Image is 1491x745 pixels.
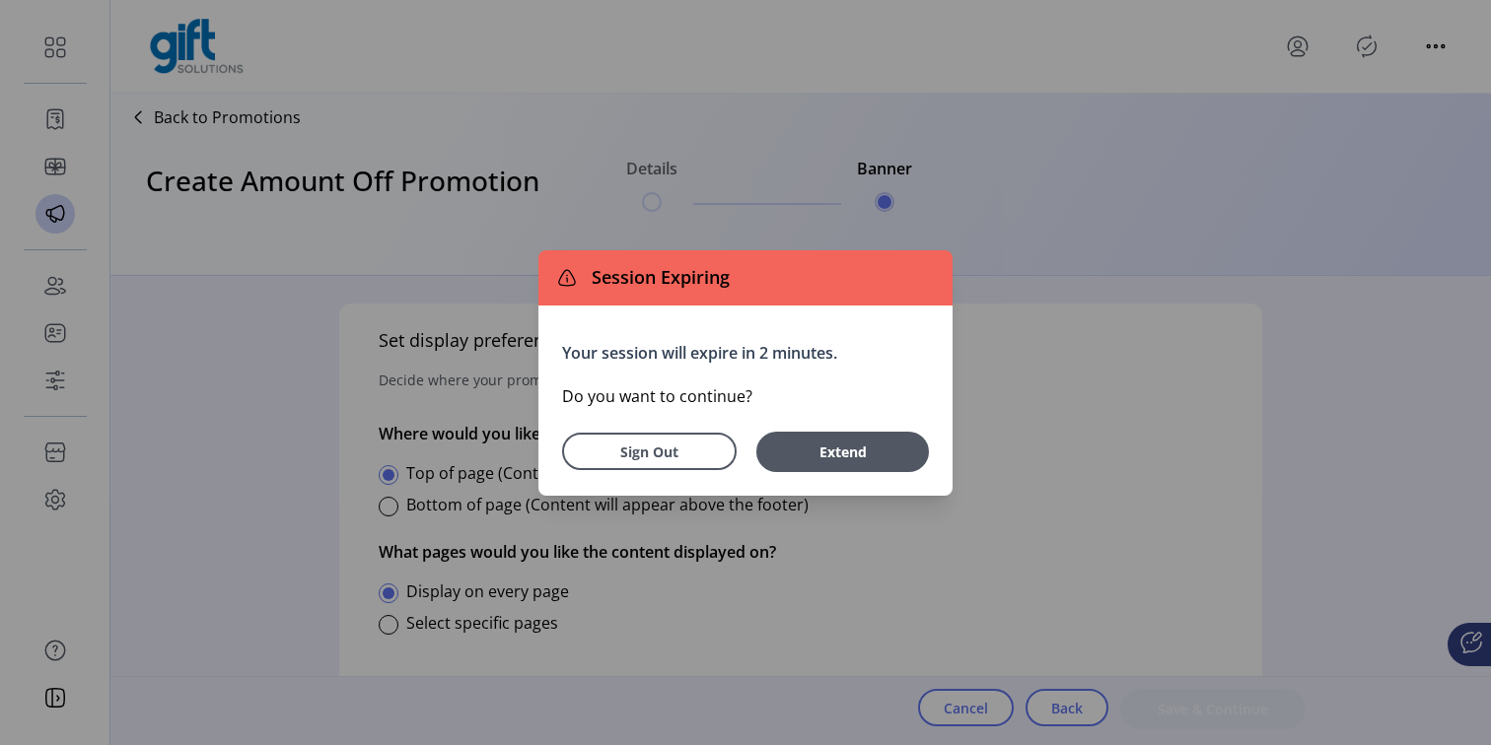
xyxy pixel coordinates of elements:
span: Sign Out [588,441,711,462]
p: Your session will expire in 2 minutes. [562,341,929,365]
button: Extend [756,432,929,472]
span: Extend [766,441,919,462]
span: Session Expiring [584,264,730,291]
p: Do you want to continue? [562,384,929,408]
button: Sign Out [562,433,737,470]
